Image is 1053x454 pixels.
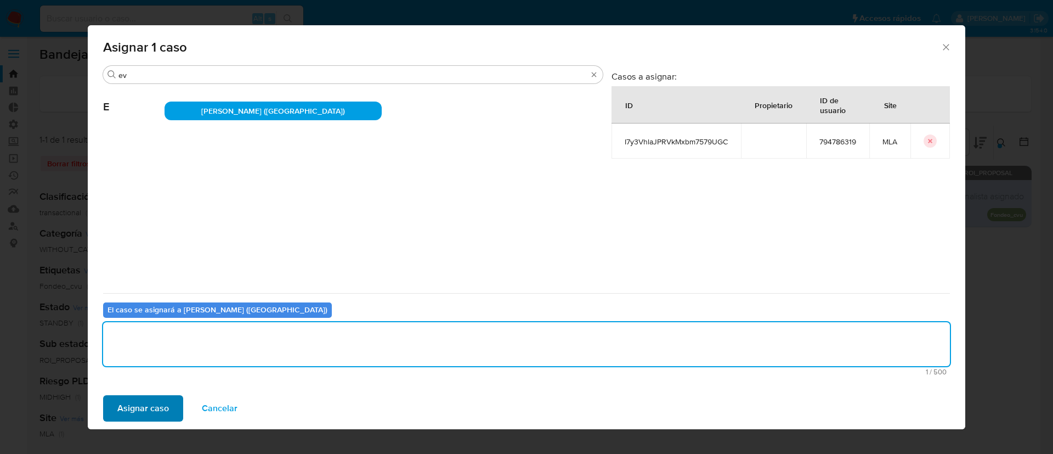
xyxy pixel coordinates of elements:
[165,102,382,120] div: [PERSON_NAME] ([GEOGRAPHIC_DATA])
[590,70,598,79] button: Borrar
[924,134,937,148] button: icon-button
[202,396,237,421] span: Cancelar
[107,70,116,79] button: Buscar
[117,396,169,421] span: Asignar caso
[118,70,587,80] input: Buscar analista
[103,41,941,54] span: Asignar 1 caso
[807,87,869,123] div: ID de usuario
[103,395,183,422] button: Asignar caso
[106,368,947,375] span: Máximo 500 caracteres
[871,92,910,118] div: Site
[741,92,806,118] div: Propietario
[188,395,252,422] button: Cancelar
[625,137,728,147] span: I7y3VhlaJPRVkMxbm7579UGC
[107,304,327,315] b: El caso se asignará a [PERSON_NAME] ([GEOGRAPHIC_DATA])
[201,105,345,116] span: [PERSON_NAME] ([GEOGRAPHIC_DATA])
[819,137,856,147] span: 794786319
[882,137,897,147] span: MLA
[612,71,950,82] h3: Casos a asignar:
[941,42,950,52] button: Cerrar ventana
[612,92,646,118] div: ID
[88,25,965,429] div: assign-modal
[103,84,165,114] span: E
